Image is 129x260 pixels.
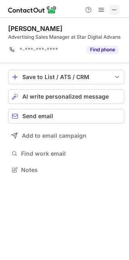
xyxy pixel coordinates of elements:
button: Send email [8,109,124,123]
span: Add to email campaign [22,132,86,139]
button: AI write personalized message [8,89,124,104]
button: Notes [8,164,124,176]
div: Advertising Sales Manager at Star Digital Advans [8,33,124,41]
button: Find work email [8,148,124,159]
span: AI write personalized message [22,93,109,100]
img: ContactOut v5.3.10 [8,5,57,15]
div: [PERSON_NAME] [8,24,62,33]
span: Send email [22,113,53,119]
button: save-profile-one-click [8,70,124,84]
div: Save to List / ATS / CRM [22,74,110,80]
button: Add to email campaign [8,128,124,143]
button: Reveal Button [86,46,118,54]
span: Notes [21,166,121,174]
span: Find work email [21,150,121,157]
